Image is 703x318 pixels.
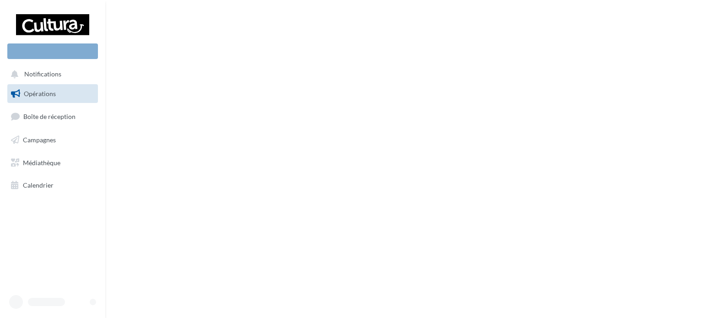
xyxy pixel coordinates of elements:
a: Calendrier [5,176,100,195]
span: Notifications [24,70,61,78]
span: Campagnes [23,136,56,144]
a: Campagnes [5,130,100,150]
a: Boîte de réception [5,107,100,126]
span: Calendrier [23,181,54,189]
div: Nouvelle campagne [7,43,98,59]
span: Médiathèque [23,158,60,166]
span: Opérations [24,90,56,97]
span: Boîte de réception [23,113,76,120]
a: Médiathèque [5,153,100,172]
a: Opérations [5,84,100,103]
